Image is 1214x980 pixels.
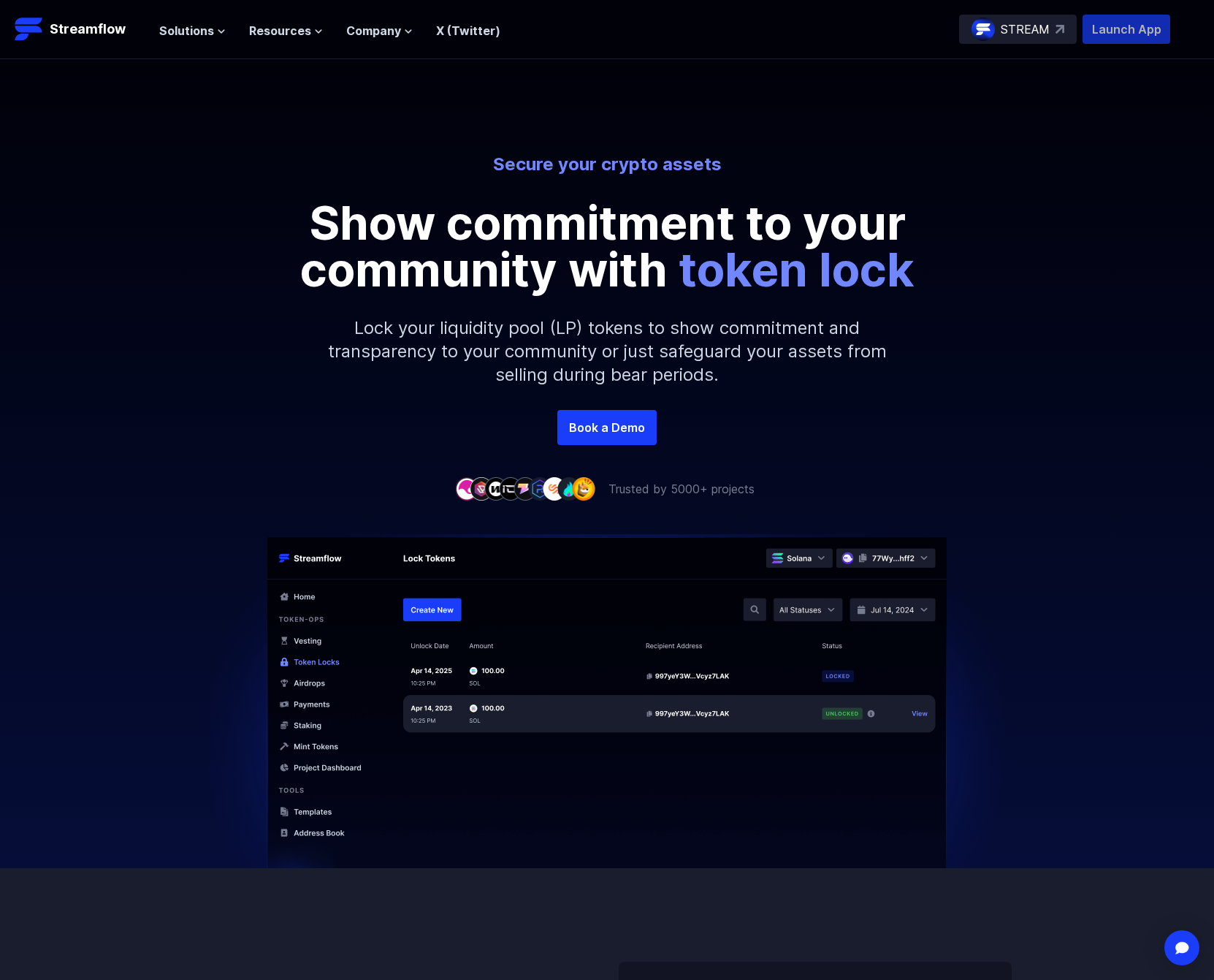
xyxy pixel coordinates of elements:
a: STREAM [959,15,1077,44]
img: company-9 [572,477,595,500]
div: Open Intercom Messenger [1164,930,1199,965]
p: Lock your liquidity pool (LP) tokens to show commitment and transparency to your community or jus... [293,293,921,410]
a: Book a Demo [557,410,657,445]
img: company-5 [514,477,537,500]
img: company-4 [499,477,522,500]
img: top-right-arrow.svg [1055,25,1064,34]
img: company-8 [557,477,581,500]
button: Solutions [159,22,226,39]
img: streamflow-logo-circle.png [971,18,995,41]
button: Resources [249,22,323,39]
button: Launch App [1083,15,1170,44]
img: Hero Image [191,534,1023,905]
span: token lock [679,241,915,297]
span: Resources [249,22,311,39]
a: Streamflow [15,15,145,44]
img: company-3 [484,477,508,500]
img: company-1 [455,477,478,500]
p: STREAM [1001,20,1050,38]
img: company-2 [470,477,493,500]
p: Secure your crypto assets [202,153,1012,176]
button: Company [346,22,413,39]
img: company-6 [528,477,551,500]
span: Solutions [159,22,214,39]
p: Show commitment to your community with [278,200,936,293]
img: Streamflow Logo [15,15,44,44]
p: Trusted by 5000+ projects [608,480,755,498]
span: Company [346,22,401,39]
a: X (Twitter) [436,23,500,38]
img: company-7 [543,477,566,500]
p: Streamflow [50,19,126,39]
